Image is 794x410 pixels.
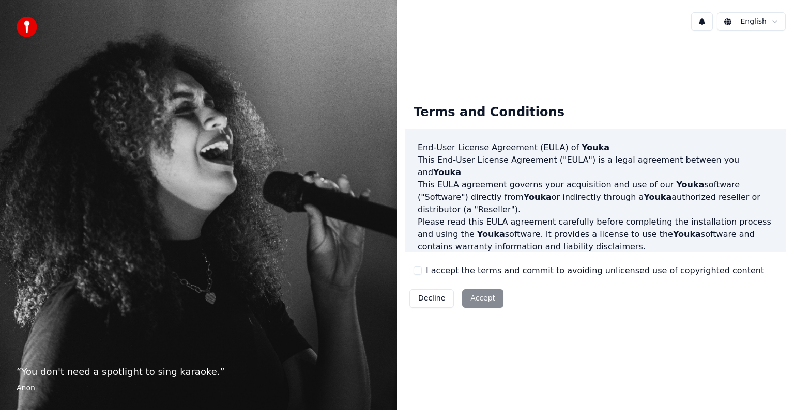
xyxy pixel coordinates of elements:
[405,96,573,129] div: Terms and Conditions
[676,180,704,190] span: Youka
[582,143,609,152] span: Youka
[418,216,773,253] p: Please read this EULA agreement carefully before completing the installation process and using th...
[673,229,701,239] span: Youka
[644,192,671,202] span: Youka
[17,17,37,37] img: youka
[17,365,380,379] p: “ You don't need a spotlight to sing karaoke. ”
[433,167,461,177] span: Youka
[418,154,773,179] p: This End-User License Agreement ("EULA") is a legal agreement between you and
[418,141,773,154] h3: End-User License Agreement (EULA) of
[17,383,380,393] footer: Anon
[477,229,505,239] span: Youka
[418,179,773,216] p: This EULA agreement governs your acquisition and use of our software ("Software") directly from o...
[524,192,552,202] span: Youka
[426,264,764,277] label: I accept the terms and commit to avoiding unlicensed use of copyrighted content
[409,289,454,308] button: Decline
